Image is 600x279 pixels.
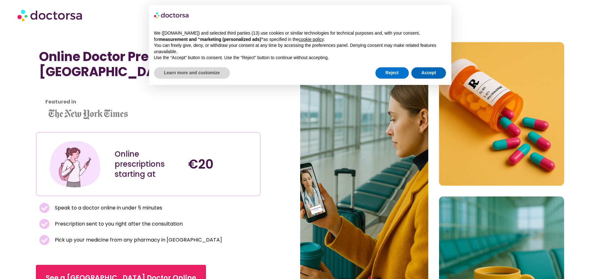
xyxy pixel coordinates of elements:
[159,37,263,42] strong: measurement and “marketing (personalized ads)”
[53,236,222,244] span: Pick up your medicine from any pharmacy in [GEOGRAPHIC_DATA]
[39,93,257,101] iframe: Customer reviews powered by Trustpilot
[53,220,183,228] span: Prescription sent to you right after the consultation
[48,137,102,191] img: Illustration depicting a young woman in a casual outfit, engaged with her smartphone. She has a p...
[411,67,446,79] button: Accept
[39,86,134,93] iframe: Customer reviews powered by Trustpilot
[299,37,323,42] a: cookie policy
[154,42,446,55] p: You can freely give, deny, or withdraw your consent at any time by accessing the preferences pane...
[115,149,182,179] div: Online prescriptions starting at
[375,67,409,79] button: Reject
[39,49,257,79] h1: Online Doctor Prescription in [GEOGRAPHIC_DATA]
[188,157,255,172] h4: €20
[53,204,162,212] span: Speak to a doctor online in under 5 minutes
[154,67,230,79] button: Learn more and customize
[154,10,189,20] img: logo
[45,98,76,105] strong: Featured in
[154,55,446,61] p: Use the “Accept” button to consent. Use the “Reject” button to continue without accepting.
[154,30,446,42] p: We ([DOMAIN_NAME]) and selected third parties (13) use cookies or similar technologies for techni...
